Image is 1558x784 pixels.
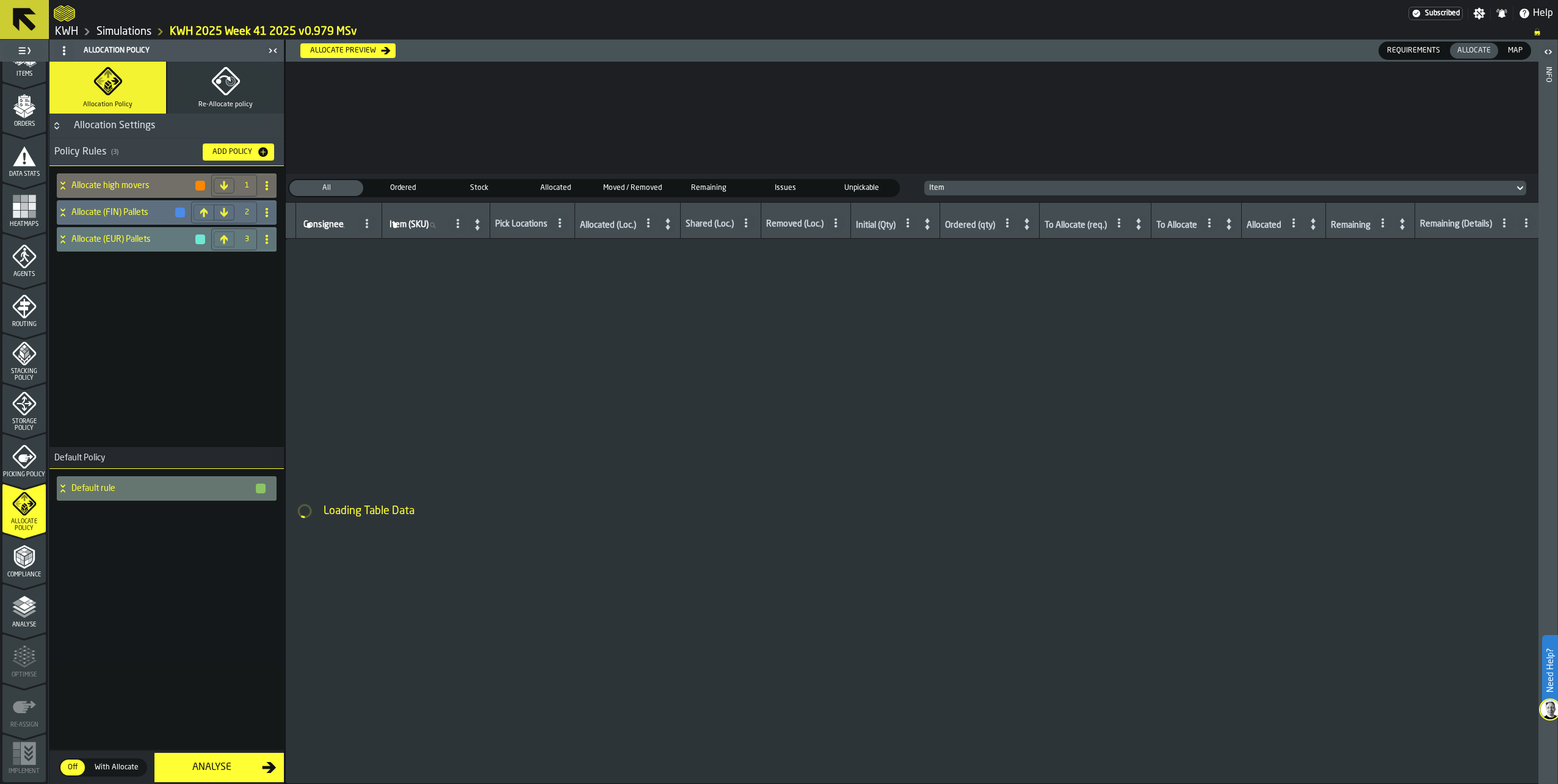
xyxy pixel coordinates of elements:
[368,183,437,194] span: Ordered
[71,484,255,493] h4: Default rule
[1379,42,1449,60] label: button-switch-multi-Requirements
[856,220,896,233] div: Initial (Qty)
[751,183,820,194] span: Issues
[256,484,266,493] button: button-
[289,180,363,196] div: thumb
[303,220,344,230] span: label
[86,758,147,777] label: button-switch-multi-With Allocate
[49,453,105,463] span: Default Policy
[288,179,364,197] label: button-switch-multi-All
[264,43,281,58] label: button-toggle-Close me
[443,180,516,196] div: thumb
[670,179,747,197] label: button-switch-multi-Remaining
[54,24,1553,39] nav: Breadcrumb
[929,184,1509,192] div: DropdownMenuValue-item
[2,722,46,728] span: Re-assign
[57,200,186,225] div: Allocate (FIN) Pallets
[2,584,46,633] li: menu Analyse
[518,179,594,197] label: button-switch-multi-Allocated
[945,220,995,233] div: Ordered (qty)
[2,42,46,59] label: button-toggle-Toggle Full Menu
[2,33,46,82] li: menu Items
[2,183,46,232] li: menu Heatmaps
[49,121,64,131] button: Button-Allocation Settings-closed
[1540,42,1557,64] label: button-toggle-Open
[1543,636,1557,705] label: Need Help?
[195,181,205,191] button: button-
[919,181,1531,195] div: DropdownMenuValue-item
[595,180,669,196] div: thumb
[1382,45,1445,56] span: Requirements
[203,143,274,161] button: button-Add Policy
[60,760,85,775] div: thumb
[63,762,82,773] span: Off
[170,25,357,38] a: link-to-/wh/i/4fb45246-3b77-4bb5-b880-c337c3c5facb/simulations/5ba086a2-6750-49b3-8c4a-d089ecc9986b
[2,71,46,78] span: Items
[54,2,75,24] a: logo-header
[825,180,899,196] div: thumb
[1450,43,1498,59] div: thumb
[2,321,46,328] span: Routing
[387,217,446,233] input: label
[2,121,46,128] span: Orders
[521,183,590,194] span: Allocated
[2,634,46,683] li: menu Optimise
[55,25,78,38] a: link-to-/wh/i/4fb45246-3b77-4bb5-b880-c337c3c5facb
[2,383,46,432] li: menu Storage Policy
[2,672,46,678] span: Optimise
[90,762,143,773] span: With Allocate
[1408,7,1463,20] a: link-to-/wh/i/4fb45246-3b77-4bb5-b880-c337c3c5facb/settings/billing
[366,180,440,196] div: thumb
[766,219,824,231] div: Removed (Loc.)
[162,760,262,775] div: Analyse
[2,171,46,178] span: Data Stats
[672,180,745,196] div: thumb
[2,622,46,628] span: Analyse
[49,447,284,469] h3: title-section-Default Policy
[49,139,284,166] h3: title-section-[object Object]
[1468,7,1490,20] label: button-toggle-Settings
[2,684,46,733] li: menu Re-assign
[441,179,518,197] label: button-switch-multi-Stock
[445,183,514,194] span: Stock
[1499,42,1531,60] label: button-switch-multi-Map
[748,180,822,196] div: thumb
[364,179,441,197] label: button-switch-multi-Ordered
[175,208,185,217] button: button-
[2,418,46,432] span: Storage Policy
[83,101,132,109] span: Allocation Policy
[495,219,548,231] div: Pick Locations
[1420,219,1492,231] div: Remaining (Details)
[1045,220,1107,233] div: To Allocate (req.)
[1501,43,1530,59] div: thumb
[1449,42,1499,60] label: button-switch-multi-Allocate
[57,227,206,252] div: Allocate (EUR) Pallets
[96,25,151,38] a: link-to-/wh/i/4fb45246-3b77-4bb5-b880-c337c3c5facb
[71,181,194,191] h4: Allocate high movers
[242,235,252,244] span: 3
[71,234,194,244] h4: Allocate (EUR) Pallets
[2,434,46,482] li: menu Picking Policy
[59,758,86,777] label: button-switch-multi-Off
[54,145,193,159] div: Policy Rules
[52,41,264,60] div: Allocation Policy
[2,572,46,578] span: Compliance
[1538,40,1557,784] header: Info
[1513,6,1558,21] label: button-toggle-Help
[300,43,396,58] button: button-Allocate preview
[2,484,46,532] li: menu Allocate Policy
[198,101,253,109] span: Re-Allocate policy
[1156,220,1197,233] div: To Allocate
[292,183,361,194] span: All
[674,183,743,194] span: Remaining
[598,183,667,194] span: Moved / Removed
[1408,7,1463,20] div: Menu Subscription
[2,221,46,228] span: Heatmaps
[305,46,381,55] div: Allocate preview
[1533,6,1553,21] span: Help
[111,148,118,156] span: ( 3 )
[1380,43,1447,59] div: thumb
[1503,45,1527,56] span: Map
[580,220,636,233] div: Allocated (Loc.)
[2,768,46,775] span: Implement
